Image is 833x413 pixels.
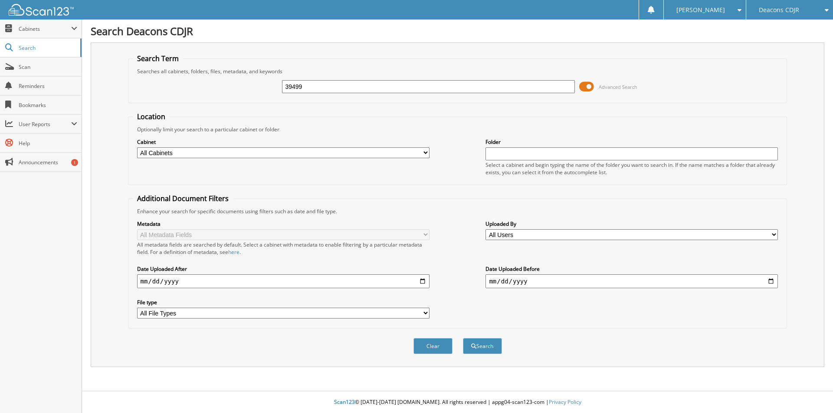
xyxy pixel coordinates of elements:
[599,84,637,90] span: Advanced Search
[19,101,77,109] span: Bookmarks
[463,338,502,354] button: Search
[137,274,430,288] input: start
[133,208,783,215] div: Enhance your search for specific documents using filters such as date and file type.
[413,338,453,354] button: Clear
[9,4,74,16] img: scan123-logo-white.svg
[485,161,778,176] div: Select a cabinet and begin typing the name of the folder you want to search in. If the name match...
[334,398,355,406] span: Scan123
[71,159,78,166] div: 1
[485,265,778,273] label: Date Uploaded Before
[485,220,778,228] label: Uploaded By
[676,7,725,13] span: [PERSON_NAME]
[82,392,833,413] div: © [DATE]-[DATE] [DOMAIN_NAME]. All rights reserved | appg04-scan123-com |
[133,68,783,75] div: Searches all cabinets, folders, files, metadata, and keywords
[19,44,76,52] span: Search
[137,299,430,306] label: File type
[137,220,430,228] label: Metadata
[133,194,233,203] legend: Additional Document Filters
[19,120,71,128] span: User Reports
[485,274,778,288] input: end
[759,7,799,13] span: Deacons CDJR
[485,138,778,146] label: Folder
[133,112,170,121] legend: Location
[19,140,77,147] span: Help
[137,138,430,146] label: Cabinet
[549,398,581,406] a: Privacy Policy
[133,54,183,63] legend: Search Term
[137,265,430,273] label: Date Uploaded After
[19,159,77,166] span: Announcements
[19,82,77,90] span: Reminders
[137,241,430,256] div: All metadata fields are searched by default. Select a cabinet with metadata to enable filtering b...
[228,248,239,256] a: here
[133,126,783,133] div: Optionally limit your search to a particular cabinet or folder
[91,24,824,38] h1: Search Deacons CDJR
[19,63,77,71] span: Scan
[19,25,71,33] span: Cabinets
